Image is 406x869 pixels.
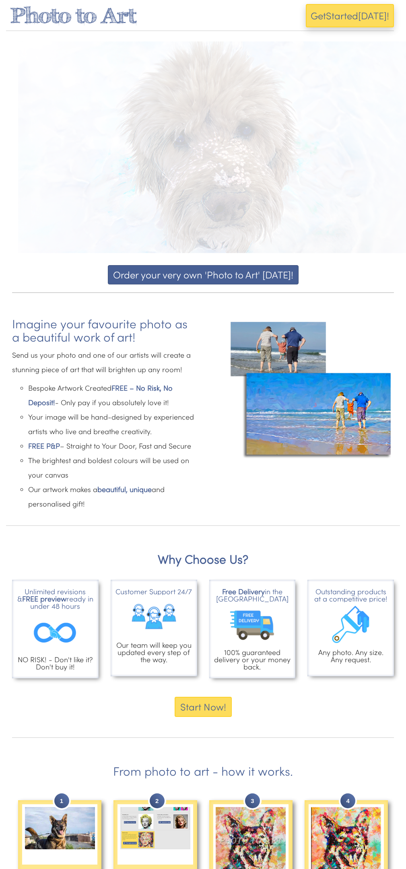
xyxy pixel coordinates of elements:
li: – Straight to Your Door, Fast and Secure [28,439,197,453]
img: Original Photo [25,807,95,849]
img: Customer Support [115,595,193,641]
h2: From photo to art - how it works. [12,764,394,778]
p: Any photo. Any size. Any request. [311,649,390,663]
p: Send us your photo and one of our artists will create a stunning piece of art that will brighten ... [12,348,197,377]
span: ed [347,9,358,22]
span: beautiful, unique [97,484,152,494]
img: Beach-Shadow.jpg [227,305,394,472]
p: Customer Support 24/7 [115,588,193,595]
span: FREE preview [22,594,66,603]
a: Start Now! [6,697,400,717]
span: 1 [54,793,69,808]
a: Order your very own 'Photo to Art' [DATE]! [12,265,394,284]
img: Delivery [213,602,292,649]
p: Unlimited revisions & ready in under 48 hours [16,588,95,610]
img: Choose your style [120,807,190,849]
p: Outstanding products at a competitive price! [311,588,390,602]
li: The brightest and boldest colours will be used on your canvas [28,453,197,482]
li: Bespoke Artwork Created - Only pay if you absolutely love it! [28,381,197,410]
button: Order your very own 'Photo to Art' [DATE]! [108,265,299,284]
p: 100% guaranteed delivery or your money back. [213,649,292,670]
button: GetStarted[DATE]! [306,4,394,27]
span: Free Delivery [222,587,265,596]
button: Start Now! [175,697,232,717]
span: 2 [150,793,165,808]
span: Get [311,9,326,22]
img: Revisions [16,610,95,656]
h3: Imagine your favourite photo as a beautiful work of art! [12,317,197,344]
p: Our team will keep you updated every step of the way. [115,641,193,663]
span: 4 [340,793,355,808]
li: Our artwork makes a and personalised gift! [28,482,197,511]
span: FREE P&P [28,441,60,451]
strong: Why Choose Us? [158,551,248,567]
p: in the [GEOGRAPHIC_DATA] [213,588,292,602]
img: Outstanding Products [311,602,390,649]
span: 3 [245,793,260,808]
li: Your image will be hand-designed by experienced artists who live and breathe creativity. [28,410,197,439]
a: Photo to Art [10,3,136,28]
p: NO RISK! - Don't like it? Don't buy it! [16,656,95,670]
